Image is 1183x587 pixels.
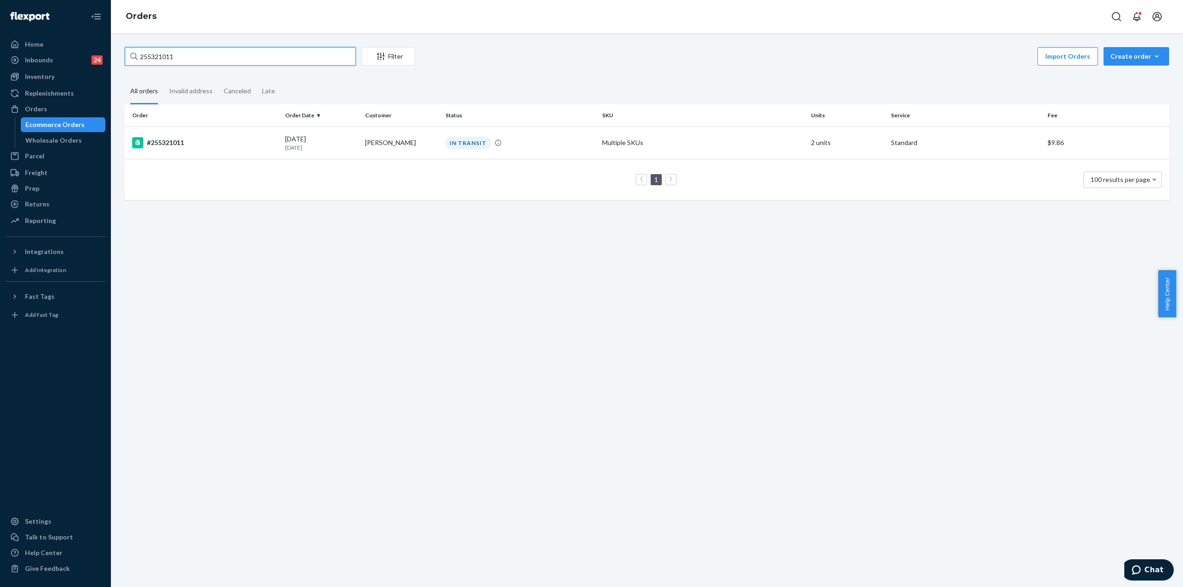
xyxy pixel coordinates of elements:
[25,533,73,542] div: Talk to Support
[1110,52,1162,61] div: Create order
[442,104,598,127] th: Status
[362,52,415,61] div: Filter
[1124,559,1174,582] iframe: Opens a widget where you can chat to one of our agents
[652,175,660,183] a: Page 1 is your current page
[1037,47,1098,66] button: Import Orders
[25,120,85,129] div: Ecommerce Orders
[6,244,105,259] button: Integrations
[6,561,105,576] button: Give Feedback
[361,127,441,159] td: [PERSON_NAME]
[6,545,105,560] a: Help Center
[887,104,1044,127] th: Service
[25,40,43,49] div: Home
[25,292,55,301] div: Fast Tags
[6,165,105,180] a: Freight
[365,111,438,119] div: Customer
[281,104,361,127] th: Order Date
[445,137,491,149] div: IN TRANSIT
[25,216,56,225] div: Reporting
[6,197,105,212] a: Returns
[125,104,281,127] th: Order
[6,37,105,52] a: Home
[25,89,74,98] div: Replenishments
[6,289,105,304] button: Fast Tags
[6,213,105,228] a: Reporting
[25,55,53,65] div: Inbounds
[1148,7,1166,26] button: Open account menu
[25,247,64,256] div: Integrations
[25,200,49,209] div: Returns
[25,72,55,81] div: Inventory
[6,181,105,196] a: Prep
[6,102,105,116] a: Orders
[25,136,82,145] div: Wholesale Orders
[224,79,251,103] div: Canceled
[25,548,62,557] div: Help Center
[891,138,1040,147] p: Standard
[361,47,415,66] button: Filter
[125,47,356,66] input: Search orders
[118,3,164,30] ol: breadcrumbs
[132,137,278,148] div: #255321011
[6,308,105,322] a: Add Fast Tag
[807,104,887,127] th: Units
[1158,270,1176,317] button: Help Center
[6,149,105,163] a: Parcel
[130,79,158,104] div: All orders
[126,11,157,21] a: Orders
[1044,104,1169,127] th: Fee
[25,151,44,161] div: Parcel
[25,184,39,193] div: Prep
[25,311,58,319] div: Add Fast Tag
[21,117,106,132] a: Ecommerce Orders
[285,134,358,151] div: [DATE]
[1091,175,1150,183] span: 100 results per page
[25,564,70,573] div: Give Feedback
[598,104,807,127] th: SKU
[91,55,103,65] div: 24
[6,263,105,278] a: Add Integration
[262,79,275,103] div: Late
[6,86,105,101] a: Replenishments
[6,69,105,84] a: Inventory
[6,514,105,529] a: Settings
[10,12,49,21] img: Flexport logo
[598,127,807,159] td: Multiple SKUs
[25,266,66,274] div: Add Integration
[1128,7,1146,26] button: Open notifications
[25,104,47,114] div: Orders
[21,133,106,148] a: Wholesale Orders
[1104,47,1169,66] button: Create order
[807,127,887,159] td: 2 units
[6,53,105,67] a: Inbounds24
[285,144,358,151] p: [DATE]
[25,517,51,526] div: Settings
[25,168,48,177] div: Freight
[1044,127,1169,159] td: $9.86
[6,530,105,545] button: Talk to Support
[1107,7,1126,26] button: Open Search Box
[169,79,213,103] div: Invalid address
[87,7,105,26] button: Close Navigation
